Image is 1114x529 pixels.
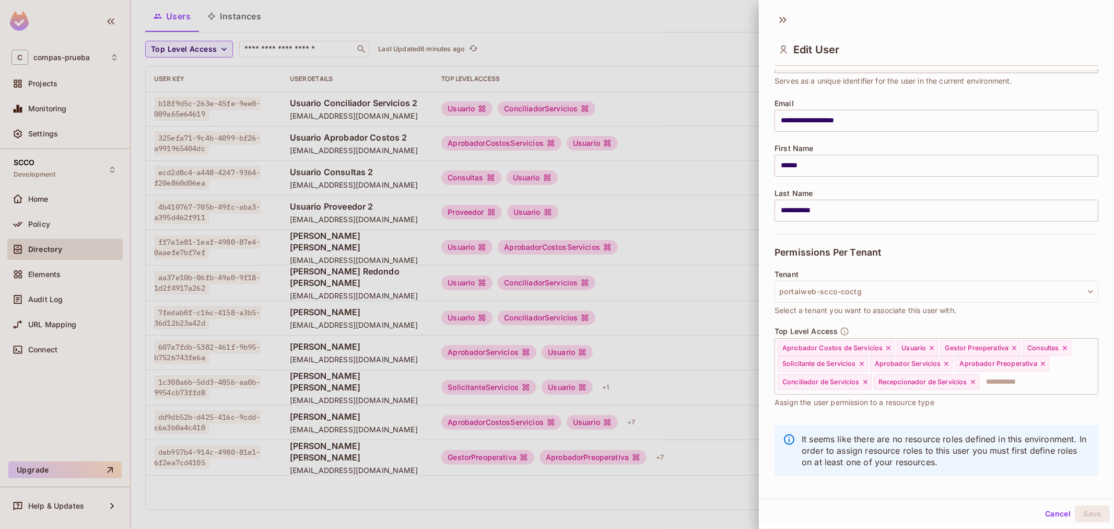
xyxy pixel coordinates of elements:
div: Solicitante de Servicios [778,356,868,372]
span: Recepcionador de Servicios [878,378,967,386]
div: Aprobador Servicios [870,356,953,372]
button: Save [1075,505,1110,522]
p: It seems like there are no resource roles defined in this environment. In order to assign resourc... [802,433,1090,468]
span: First Name [775,144,814,153]
div: Usuario [897,340,938,356]
span: Tenant [775,270,799,279]
div: Gestor Preoperativa [940,340,1021,356]
span: Gestor Preoperativa [945,344,1009,352]
div: Aprobador Preoperativa [955,356,1049,372]
span: Conciliador de Servicios [782,378,860,386]
div: Conciliador de Servicios [778,374,872,390]
div: Aprobador Costos de Servicios [778,340,895,356]
span: Assign the user permission to a resource type [775,397,934,408]
button: portalweb-scco-coctg [775,281,1098,303]
div: Consultas [1023,340,1071,356]
span: Aprobador Preoperativa [959,360,1037,368]
span: Select a tenant you want to associate this user with. [775,305,956,316]
span: Consultas [1027,344,1059,352]
button: Open [1093,365,1095,367]
button: Cancel [1041,505,1075,522]
div: Recepcionador de Servicios [874,374,979,390]
span: Top Level Access [775,327,838,336]
span: Serves as a unique identifier for the user in the current environment. [775,75,1012,87]
span: Edit User [793,43,839,56]
span: Aprobador Costos de Servicios [782,344,883,352]
span: Solicitante de Servicios [782,360,856,368]
span: Last Name [775,189,813,198]
span: Email [775,99,794,108]
span: Permissions Per Tenant [775,247,881,258]
span: Aprobador Servicios [875,360,941,368]
span: Usuario [901,344,926,352]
